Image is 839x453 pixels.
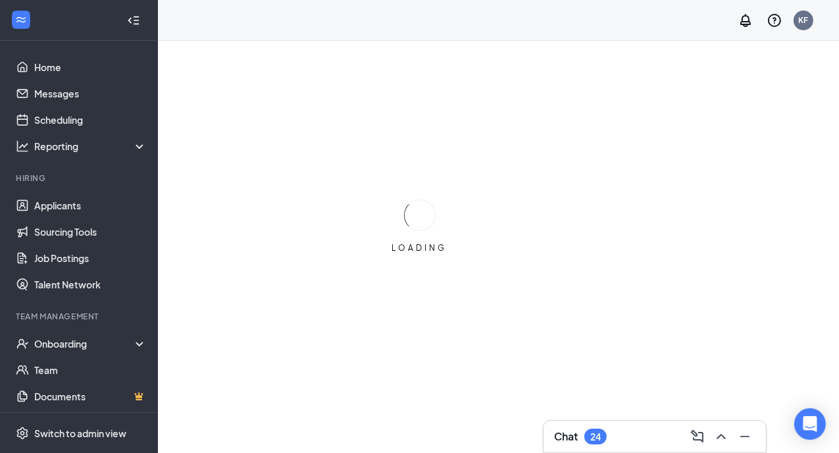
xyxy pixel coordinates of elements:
svg: ComposeMessage [690,429,705,444]
a: Talent Network [34,271,147,298]
svg: WorkstreamLogo [14,13,28,26]
div: Hiring [16,173,144,184]
a: Team [34,357,147,383]
svg: ChevronUp [713,429,729,444]
div: Onboarding [34,337,136,350]
a: DocumentsCrown [34,383,147,410]
div: Open Intercom Messenger [794,408,826,440]
div: 24 [590,431,601,442]
button: Minimize [734,426,755,447]
svg: Notifications [738,13,753,28]
div: Team Management [16,311,144,322]
button: ComposeMessage [687,426,708,447]
a: Sourcing Tools [34,219,147,245]
svg: QuestionInfo [767,13,782,28]
svg: UserCheck [16,337,29,350]
svg: Analysis [16,140,29,153]
h3: Chat [554,429,578,444]
a: Applicants [34,192,147,219]
button: ChevronUp [711,426,732,447]
svg: Collapse [127,14,140,27]
div: KF [799,14,809,26]
svg: Settings [16,427,29,440]
a: Scheduling [34,107,147,133]
a: Home [34,54,147,80]
a: Messages [34,80,147,107]
div: Switch to admin view [34,427,126,440]
div: LOADING [387,242,453,253]
div: Reporting [34,140,147,153]
svg: Minimize [737,429,753,444]
a: Job Postings [34,245,147,271]
a: SurveysCrown [34,410,147,436]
